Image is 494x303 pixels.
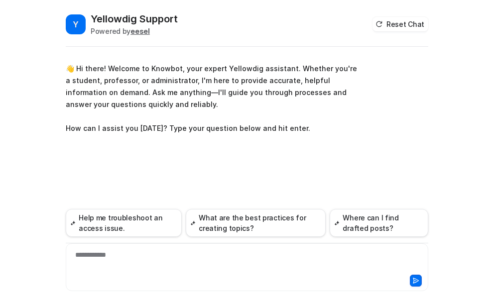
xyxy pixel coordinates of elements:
[66,209,182,237] button: Help me troubleshoot an access issue.
[372,17,428,31] button: Reset Chat
[130,27,150,35] b: eesel
[91,26,178,36] div: Powered by
[91,12,178,26] h2: Yellowdig Support
[186,209,326,237] button: What are the best practices for creating topics?
[66,63,357,134] p: 👋 Hi there! Welcome to Knowbot, your expert Yellowdig assistant. Whether you're a student, profes...
[66,14,86,34] span: Y
[330,209,428,237] button: Where can I find drafted posts?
